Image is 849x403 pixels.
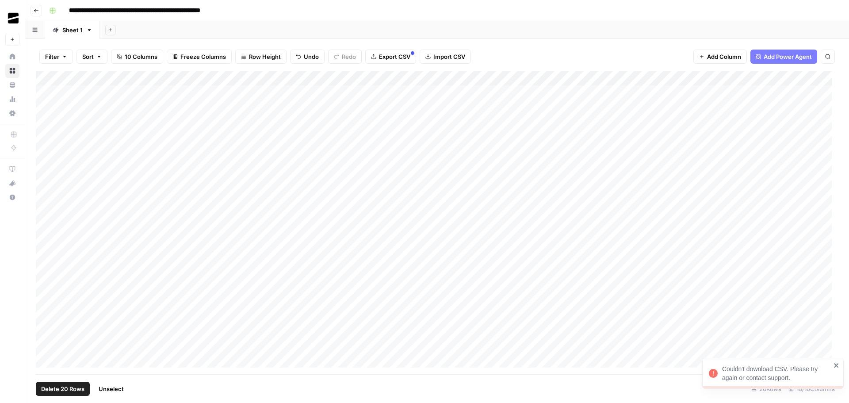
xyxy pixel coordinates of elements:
span: Freeze Columns [180,52,226,61]
span: Filter [45,52,59,61]
a: Home [5,50,19,64]
button: Help + Support [5,190,19,204]
span: Add Column [707,52,741,61]
a: Sheet 1 [45,21,100,39]
button: Undo [290,50,325,64]
img: OGM Logo [5,10,21,26]
button: Sort [76,50,107,64]
div: Couldn't download CSV. Please try again or contact support. [722,365,831,382]
span: 10 Columns [125,52,157,61]
button: Unselect [93,382,129,396]
span: Export CSV [379,52,410,61]
span: Delete 20 Rows [41,384,84,393]
div: 10/10 Columns [785,382,838,396]
span: Undo [304,52,319,61]
button: 10 Columns [111,50,163,64]
span: Sort [82,52,94,61]
button: Workspace: OGM [5,7,19,29]
span: Add Power Agent [764,52,812,61]
a: Usage [5,92,19,106]
span: Import CSV [433,52,465,61]
div: Sheet 1 [62,26,83,35]
div: 20 Rows [748,382,785,396]
button: Add Power Agent [750,50,817,64]
button: Freeze Columns [167,50,232,64]
div: What's new? [6,177,19,190]
span: Row Height [249,52,281,61]
button: Export CSV [365,50,416,64]
button: Filter [39,50,73,64]
button: Redo [328,50,362,64]
a: Your Data [5,78,19,92]
button: Import CSV [420,50,471,64]
a: Browse [5,64,19,78]
a: Settings [5,106,19,120]
button: close [834,362,840,369]
a: AirOps Academy [5,162,19,176]
button: What's new? [5,176,19,190]
button: Row Height [235,50,287,64]
button: Add Column [693,50,747,64]
span: Redo [342,52,356,61]
button: Delete 20 Rows [36,382,90,396]
span: Unselect [99,384,124,393]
